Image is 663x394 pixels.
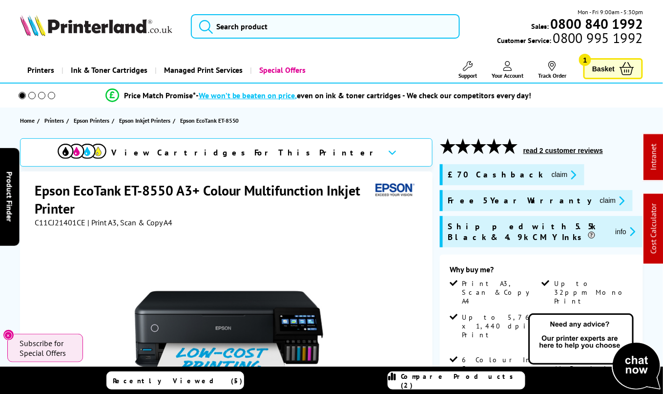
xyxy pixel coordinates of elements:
[199,90,297,100] span: We won’t be beaten on price,
[448,221,608,242] span: Shipped with 5.5k Black & 4.9k CMY Inks
[44,115,66,126] a: Printers
[20,338,73,358] span: Subscribe for Special Offers
[592,62,615,75] span: Basket
[113,376,243,385] span: Recently Viewed (5)
[579,54,591,66] span: 1
[448,169,544,180] span: £70 Cashback
[124,90,196,100] span: Price Match Promise*
[155,58,250,83] a: Managed Print Services
[74,115,112,126] a: Epson Printers
[552,33,643,43] span: 0800 995 1992
[20,115,37,126] a: Home
[196,90,532,100] div: - even on ink & toner cartridges - We check our competitors every day!
[388,372,525,390] a: Compare Products (2)
[180,115,242,126] a: Epson EcoTank ET-8550
[462,279,539,306] span: Print A3, Scan & Copy A4
[20,58,62,83] a: Printers
[497,33,643,45] span: Customer Service:
[5,172,15,222] span: Product Finder
[74,115,109,126] span: Epson Printers
[458,72,477,79] span: Support
[5,87,632,104] li: modal_Promise
[458,61,477,79] a: Support
[549,19,643,28] a: 0800 840 1992
[583,58,643,79] a: Basket 1
[35,181,372,218] h1: Epson EcoTank ET-8550 A3+ Colour Multifunction Inkjet Printer
[520,146,606,155] button: read 2 customer reviews
[401,372,525,390] span: Compare Products (2)
[106,372,244,390] a: Recently Viewed (5)
[550,15,643,33] b: 0800 840 1992
[597,195,628,206] button: promo-description
[119,115,173,126] a: Epson Inkjet Printers
[191,14,460,39] input: Search product
[526,312,663,392] img: Open Live Chat window
[492,61,523,79] a: Your Account
[448,195,592,206] span: Free 5 Year Warranty
[35,218,85,227] span: C11CJ21401CE
[58,144,106,159] img: cmyk-icon.svg
[3,329,14,341] button: Close
[119,115,170,126] span: Epson Inkjet Printers
[111,147,380,158] span: View Cartridges For This Printer
[20,15,179,38] a: Printerland Logo
[20,15,172,36] img: Printerland Logo
[62,58,155,83] a: Ink & Toner Cartridges
[649,144,659,171] a: Intranet
[649,204,659,254] a: Cost Calculator
[180,115,239,126] span: Epson EcoTank ET-8550
[531,22,549,31] span: Sales:
[492,72,523,79] span: Your Account
[538,61,566,79] a: Track Order
[462,355,539,373] span: 6 Colour Ink System
[578,7,643,17] span: Mon - Fri 9:00am - 5:30pm
[554,279,631,306] span: Up to 32ppm Mono Print
[372,181,416,199] img: Epson
[20,115,35,126] span: Home
[44,115,64,126] span: Printers
[450,264,633,279] div: Why buy me?
[250,58,313,83] a: Special Offers
[71,58,147,83] span: Ink & Toner Cartridges
[87,218,172,227] span: | Print A3, Scan & Copy A4
[549,169,580,180] button: promo-description
[462,313,539,339] span: Up to 5,760 x 1,440 dpi Print
[613,226,639,237] button: promo-description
